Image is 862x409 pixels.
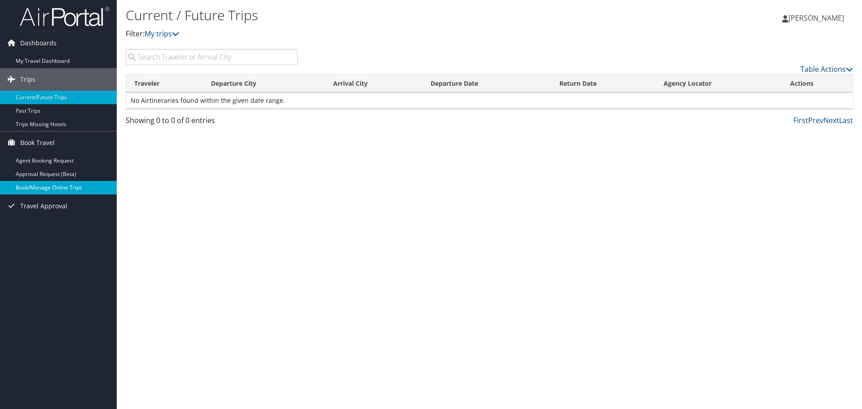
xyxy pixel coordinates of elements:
a: Last [839,115,853,125]
td: No Airtineraries found within the given date range. [126,92,853,109]
a: Next [823,115,839,125]
span: [PERSON_NAME] [788,13,844,23]
span: Travel Approval [20,195,67,217]
span: Book Travel [20,132,55,154]
th: Arrival City: activate to sort column ascending [325,75,422,92]
th: Departure City: activate to sort column ascending [203,75,325,92]
a: Table Actions [800,64,853,74]
a: First [793,115,808,125]
span: Dashboards [20,32,57,54]
img: airportal-logo.png [20,6,110,27]
th: Agency Locator: activate to sort column ascending [655,75,782,92]
span: Trips [20,68,35,91]
a: [PERSON_NAME] [782,4,853,31]
th: Departure Date: activate to sort column descending [422,75,551,92]
th: Traveler: activate to sort column ascending [126,75,203,92]
a: My trips [145,29,179,39]
div: Showing 0 to 0 of 0 entries [126,115,298,130]
th: Return Date: activate to sort column ascending [551,75,655,92]
p: Filter: [126,28,611,40]
h1: Current / Future Trips [126,6,611,25]
a: Prev [808,115,823,125]
input: Search Traveler or Arrival City [126,49,298,65]
th: Actions [782,75,853,92]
